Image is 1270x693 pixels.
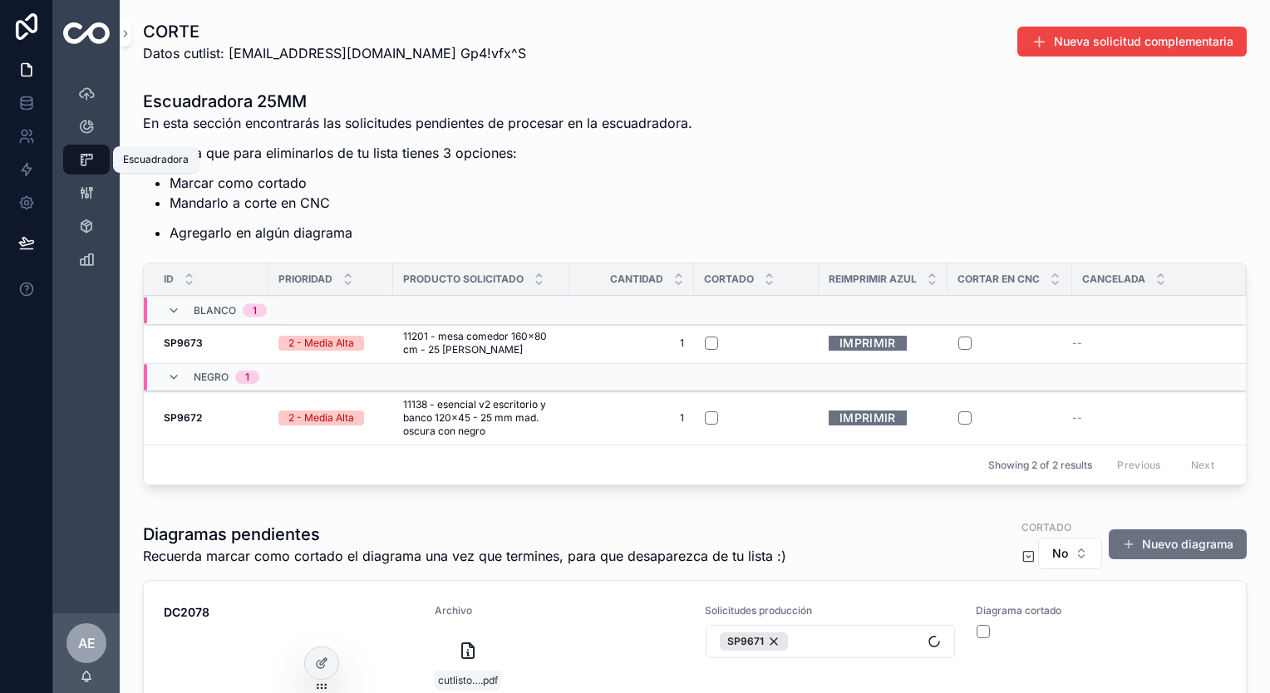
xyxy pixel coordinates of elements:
span: Prioridad [278,273,332,286]
span: Recuerda marcar como cortado el diagrama una vez que termines, para que desaparezca de tu lista :) [143,546,786,566]
span: Cantidad [610,273,663,286]
span: 1 [579,411,684,425]
span: Solicitudes producción [705,604,956,617]
p: Mandarlo a corte en CNC [170,193,692,213]
button: Select Button [706,625,955,658]
li: Marcar como cortado [170,173,692,193]
strong: DC2078 [164,605,209,619]
span: ID [164,273,174,286]
span: SP9671 [727,635,764,648]
span: Archivo [435,604,686,617]
p: En esta sección encontrarás las solicitudes pendientes de procesar en la escuadradora. [143,113,692,133]
span: Cortar en CNC [957,273,1040,286]
p: Recuerda que para eliminarlos de tu lista tienes 3 opciones: [143,143,692,163]
span: .pdf [480,674,498,687]
span: -- [1072,337,1082,350]
span: 1 [579,337,684,350]
span: No [1052,545,1068,562]
img: App logo [63,22,110,44]
span: Negro [194,371,229,384]
div: scrollable content [53,66,120,296]
span: Blanco [194,304,236,317]
span: Producto solicitado [403,273,524,286]
label: Cortado [1021,519,1071,534]
div: Escuadradora [123,153,189,166]
h1: CORTE [143,20,526,43]
div: 2 - Media Alta [288,336,354,351]
span: AE [78,633,96,653]
button: Nuevo diagrama [1109,529,1247,559]
span: Cortado [704,273,754,286]
span: Reimprimir Azul [829,273,917,286]
span: 11138 - esencial v2 escritorio y banco 120x45 - 25 mm mad. oscura con negro [403,398,559,438]
span: Diagrama cortado [976,604,1227,617]
a: IMPRIMIR [829,405,907,430]
div: 1 [253,304,257,317]
span: Cancelada [1082,273,1145,286]
p: Agregarlo en algún diagrama [170,223,692,243]
span: Datos cutlist: [EMAIL_ADDRESS][DOMAIN_NAME] Gp4!vfx^S [143,43,526,63]
strong: SP9672 [164,411,202,424]
h1: Escuadradora 25MM [143,90,692,113]
span: Showing 2 of 2 results [988,459,1092,472]
div: 2 - Media Alta [288,410,354,425]
div: 1 [245,371,249,384]
span: 11201 - mesa comedor 160x80 cm - 25 [PERSON_NAME] [403,330,559,356]
button: Unselect 8665 [720,632,788,651]
h1: Diagramas pendientes [143,523,786,546]
button: Select Button [1038,538,1102,569]
strong: SP9673 [164,337,203,349]
span: Nueva solicitud complementaria [1054,33,1233,50]
span: -- [1072,411,1082,425]
button: Nueva solicitud complementaria [1017,27,1247,57]
span: cutlistoptimizer_2025-10-06_092819 [438,674,480,687]
a: IMPRIMIR [829,330,907,356]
